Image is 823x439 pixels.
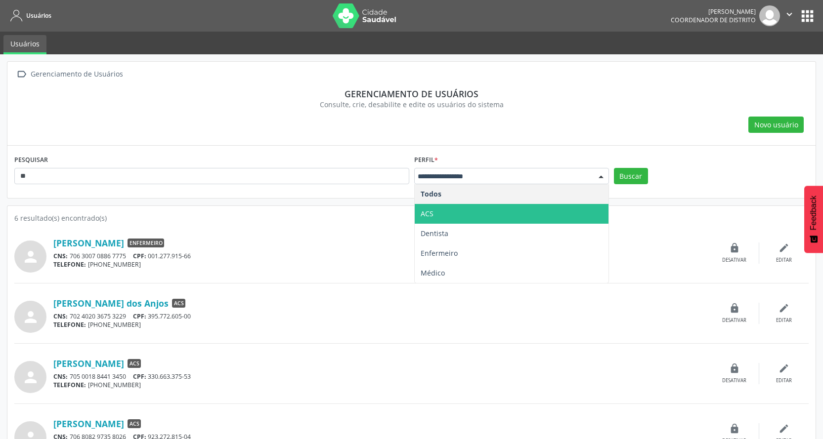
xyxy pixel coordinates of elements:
[784,9,795,20] i: 
[53,312,68,320] span: CNS:
[53,298,169,309] a: [PERSON_NAME] dos Anjos
[671,7,756,16] div: [PERSON_NAME]
[53,320,86,329] span: TELEFONE:
[21,88,802,99] div: Gerenciamento de usuários
[414,153,438,168] label: Perfil
[26,11,51,20] span: Usuários
[53,252,68,260] span: CNS:
[776,377,792,384] div: Editar
[53,372,710,381] div: 705 0018 8441 3450 330.663.375-53
[128,239,164,247] span: Enfermeiro
[22,248,40,266] i: person
[53,381,86,389] span: TELEFONE:
[759,5,780,26] img: img
[779,363,789,374] i: edit
[53,320,710,329] div: [PHONE_NUMBER]
[729,363,740,374] i: lock
[421,229,448,238] span: Dentista
[14,153,48,168] label: PESQUISAR
[779,303,789,314] i: edit
[754,120,798,130] span: Novo usuário
[3,35,46,54] a: Usuários
[729,423,740,434] i: lock
[722,377,746,384] div: Desativar
[22,308,40,326] i: person
[133,372,146,381] span: CPF:
[53,381,710,389] div: [PHONE_NUMBER]
[128,359,141,368] span: ACS
[14,67,125,81] a:  Gerenciamento de Usuários
[29,67,125,81] div: Gerenciamento de Usuários
[53,418,124,429] a: [PERSON_NAME]
[53,252,710,260] div: 706 3007 0886 7775 001.277.915-66
[53,372,68,381] span: CNS:
[671,16,756,24] span: Coordenador de Distrito
[21,99,802,110] div: Consulte, crie, desabilite e edite os usuários do sistema
[53,312,710,320] div: 702 4020 3675 3229 395.772.605-00
[729,242,740,253] i: lock
[748,117,804,133] button: Novo usuário
[780,5,799,26] button: 
[133,312,146,320] span: CPF:
[7,7,51,24] a: Usuários
[172,299,185,308] span: ACS
[421,209,433,218] span: ACS
[614,168,648,185] button: Buscar
[421,248,458,258] span: Enfermeiro
[128,419,141,428] span: ACS
[776,317,792,324] div: Editar
[53,238,124,248] a: [PERSON_NAME]
[14,213,809,223] div: 6 resultado(s) encontrado(s)
[729,303,740,314] i: lock
[799,7,816,25] button: apps
[53,358,124,369] a: [PERSON_NAME]
[809,196,818,230] span: Feedback
[776,257,792,264] div: Editar
[133,252,146,260] span: CPF:
[421,189,441,199] span: Todos
[421,268,445,278] span: Médico
[14,67,29,81] i: 
[804,186,823,253] button: Feedback - Mostrar pesquisa
[722,317,746,324] div: Desativar
[779,242,789,253] i: edit
[779,423,789,434] i: edit
[53,260,710,269] div: [PHONE_NUMBER]
[722,257,746,264] div: Desativar
[22,368,40,386] i: person
[53,260,86,269] span: TELEFONE:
